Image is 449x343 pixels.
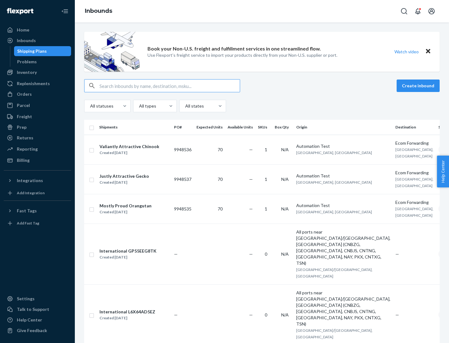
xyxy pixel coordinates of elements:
[395,170,433,176] div: Ecom Forwarding
[14,46,71,56] a: Shipping Plans
[395,177,433,188] span: [GEOGRAPHIC_DATA], [GEOGRAPHIC_DATA]
[4,36,71,46] a: Inbounds
[218,206,223,211] span: 70
[296,180,372,185] span: [GEOGRAPHIC_DATA], [GEOGRAPHIC_DATA]
[17,27,29,33] div: Home
[4,326,71,336] button: Give Feedback
[171,194,194,224] td: 9948535
[4,100,71,110] a: Parcel
[17,124,27,130] div: Prep
[393,120,436,135] th: Destination
[17,37,36,44] div: Inbounds
[249,251,253,257] span: —
[395,206,433,218] span: [GEOGRAPHIC_DATA], [GEOGRAPHIC_DATA]
[281,147,289,152] span: N/A
[85,7,112,14] a: Inbounds
[185,103,185,109] input: All states
[17,296,35,302] div: Settings
[4,304,71,314] a: Talk to Support
[174,312,178,317] span: —
[174,251,178,257] span: —
[265,251,267,257] span: 0
[4,155,71,165] a: Billing
[296,267,373,278] span: [GEOGRAPHIC_DATA]/[GEOGRAPHIC_DATA], [GEOGRAPHIC_DATA]
[397,80,440,92] button: Create inbound
[17,102,30,109] div: Parcel
[17,114,32,120] div: Freight
[249,206,253,211] span: —
[218,176,223,182] span: 70
[99,203,152,209] div: Mostly Proud Orangutan
[390,47,423,56] button: Watch video
[296,173,390,179] div: Automation Test
[4,315,71,325] a: Help Center
[97,120,171,135] th: Shipments
[99,309,155,315] div: International L6X64AD5EZ
[147,45,321,52] p: Book your Non-U.S. freight and fulfillment services in one streamlined flow.
[99,80,240,92] input: Search inbounds by name, destination, msku...
[89,103,90,109] input: All statuses
[147,52,337,58] p: Use Flexport’s freight service to import your products directly from your Non-U.S. supplier or port.
[218,147,223,152] span: 70
[4,144,71,154] a: Reporting
[17,91,32,97] div: Orders
[395,147,433,158] span: [GEOGRAPHIC_DATA], [GEOGRAPHIC_DATA]
[296,150,372,155] span: [GEOGRAPHIC_DATA], [GEOGRAPHIC_DATA]
[225,120,255,135] th: Available Units
[296,328,373,339] span: [GEOGRAPHIC_DATA]/[GEOGRAPHIC_DATA], [GEOGRAPHIC_DATA]
[4,188,71,198] a: Add Integration
[138,103,139,109] input: All types
[424,47,432,56] button: Close
[99,143,159,150] div: Valiantly Attractive Chinook
[99,254,157,260] div: Created [DATE]
[296,143,390,149] div: Automation Test
[4,67,71,77] a: Inventory
[194,120,225,135] th: Expected Units
[281,251,289,257] span: N/A
[17,146,38,152] div: Reporting
[17,59,37,65] div: Problems
[296,290,390,327] div: All ports near [GEOGRAPHIC_DATA]/[GEOGRAPHIC_DATA], [GEOGRAPHIC_DATA] (CNBZG, [GEOGRAPHIC_DATA], ...
[17,135,33,141] div: Returns
[17,327,47,334] div: Give Feedback
[99,248,157,254] div: International GP55EEG8TK
[171,164,194,194] td: 9948537
[265,312,267,317] span: 0
[4,176,71,186] button: Integrations
[412,5,424,17] button: Open notifications
[17,177,43,184] div: Integrations
[17,69,37,75] div: Inventory
[296,210,372,214] span: [GEOGRAPHIC_DATA], [GEOGRAPHIC_DATA]
[4,206,71,216] button: Fast Tags
[281,312,289,317] span: N/A
[4,112,71,122] a: Freight
[4,122,71,132] a: Prep
[17,48,47,54] div: Shipping Plans
[395,251,399,257] span: —
[80,2,117,20] ol: breadcrumbs
[4,218,71,228] a: Add Fast Tag
[437,156,449,187] button: Help Center
[395,312,399,317] span: —
[255,120,272,135] th: SKUs
[265,206,267,211] span: 1
[99,179,149,186] div: Created [DATE]
[398,5,410,17] button: Open Search Box
[171,135,194,164] td: 9948536
[4,133,71,143] a: Returns
[14,57,71,67] a: Problems
[17,80,50,87] div: Replenishments
[17,220,39,226] div: Add Fast Tag
[425,5,438,17] button: Open account menu
[17,157,30,163] div: Billing
[99,209,152,215] div: Created [DATE]
[4,79,71,89] a: Replenishments
[4,89,71,99] a: Orders
[281,176,289,182] span: N/A
[249,147,253,152] span: —
[99,315,155,321] div: Created [DATE]
[249,176,253,182] span: —
[17,190,45,196] div: Add Integration
[7,8,33,14] img: Flexport logo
